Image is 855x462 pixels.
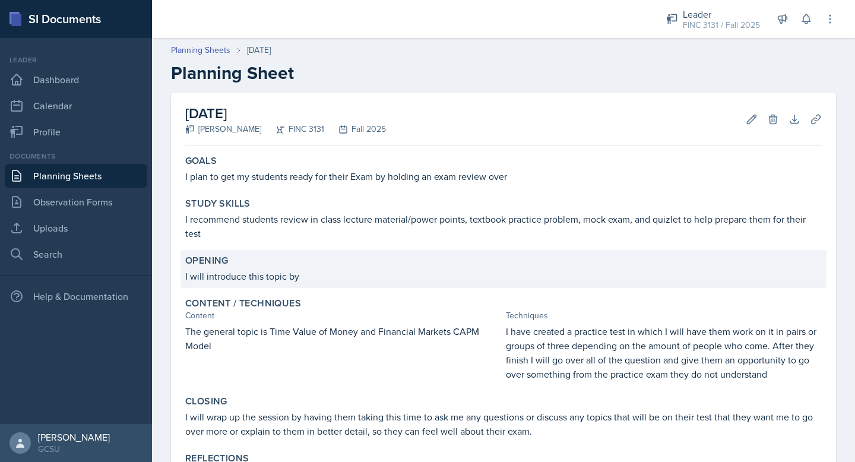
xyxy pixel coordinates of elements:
[506,324,822,381] p: I have created a practice test in which I will have them work on it in pairs or groups of three d...
[247,44,271,56] div: [DATE]
[5,151,147,162] div: Documents
[185,169,822,183] p: I plan to get my students ready for their Exam by holding an exam review over
[185,309,501,322] div: Content
[38,443,110,455] div: GCSU
[38,431,110,443] div: [PERSON_NAME]
[185,212,822,241] p: I recommend students review in class lecture material/power points, textbook practice problem, mo...
[5,68,147,91] a: Dashboard
[171,62,836,84] h2: Planning Sheet
[185,410,822,438] p: I will wrap up the session by having them taking this time to ask me any questions or discuss any...
[5,190,147,214] a: Observation Forms
[185,255,229,267] label: Opening
[185,298,301,309] label: Content / Techniques
[261,123,324,135] div: FINC 3131
[683,7,760,21] div: Leader
[185,103,386,124] h2: [DATE]
[683,19,760,31] div: FINC 3131 / Fall 2025
[5,216,147,240] a: Uploads
[5,164,147,188] a: Planning Sheets
[5,94,147,118] a: Calendar
[185,269,822,283] p: I will introduce this topic by
[5,55,147,65] div: Leader
[5,284,147,308] div: Help & Documentation
[5,120,147,144] a: Profile
[185,155,217,167] label: Goals
[185,198,251,210] label: Study Skills
[185,123,261,135] div: [PERSON_NAME]
[185,395,227,407] label: Closing
[171,44,230,56] a: Planning Sheets
[506,309,822,322] div: Techniques
[5,242,147,266] a: Search
[324,123,386,135] div: Fall 2025
[185,324,501,353] p: The general topic is Time Value of Money and Financial Markets CAPM Model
